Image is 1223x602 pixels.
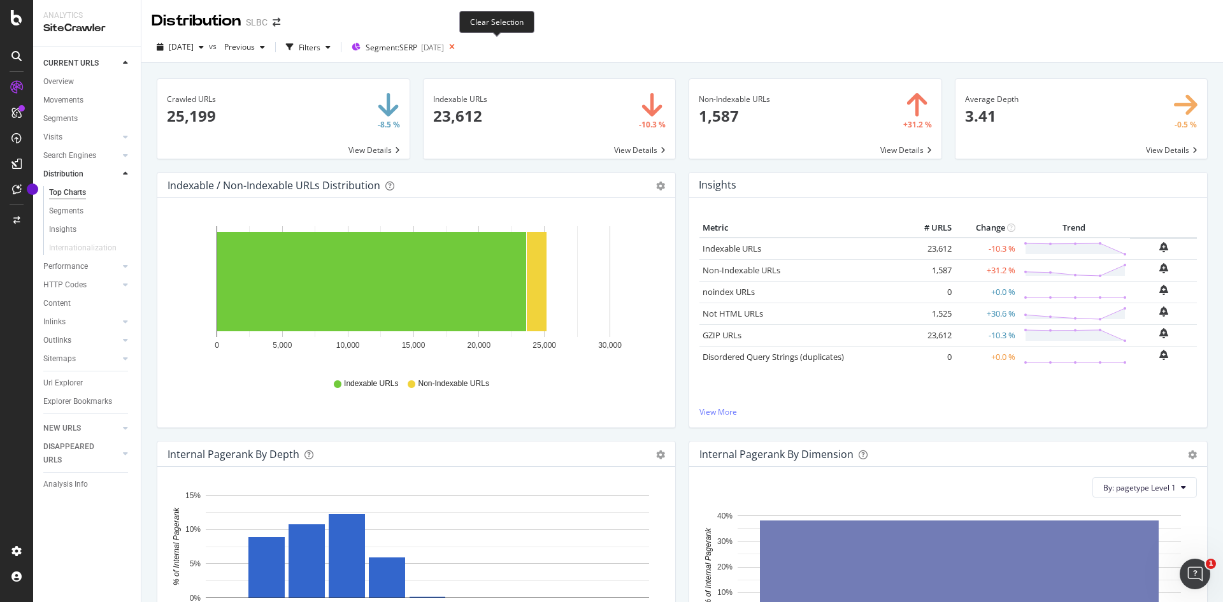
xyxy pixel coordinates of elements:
[43,315,66,329] div: Inlinks
[49,241,129,255] a: Internationalization
[43,334,71,347] div: Outlinks
[209,41,219,52] span: vs
[43,440,119,467] a: DISAPPEARED URLS
[598,341,622,350] text: 30,000
[43,440,108,467] div: DISAPPEARED URLS
[703,351,844,362] a: Disordered Query Strings (duplicates)
[418,378,489,389] span: Non-Indexable URLs
[1188,450,1197,459] div: gear
[281,37,336,57] button: Filters
[43,422,81,435] div: NEW URLS
[43,10,131,21] div: Analytics
[1159,263,1168,273] div: bell-plus
[49,204,83,218] div: Segments
[955,238,1019,260] td: -10.3 %
[168,219,660,366] div: A chart.
[43,168,83,181] div: Distribution
[273,341,292,350] text: 5,000
[43,57,119,70] a: CURRENT URLS
[955,303,1019,324] td: +30.6 %
[717,563,733,571] text: 20%
[43,278,87,292] div: HTTP Codes
[703,264,780,276] a: Non-Indexable URLs
[190,559,201,568] text: 5%
[43,478,132,491] a: Analysis Info
[43,297,132,310] a: Content
[1180,559,1210,589] iframe: Intercom live chat
[299,42,320,53] div: Filters
[152,10,241,32] div: Distribution
[168,448,299,461] div: Internal Pagerank by Depth
[467,341,490,350] text: 20,000
[699,448,854,461] div: Internal Pagerank By Dimension
[703,243,761,254] a: Indexable URLs
[43,149,119,162] a: Search Engines
[43,478,88,491] div: Analysis Info
[43,376,132,390] a: Url Explorer
[904,219,955,238] th: # URLS
[49,204,132,218] a: Segments
[43,112,78,125] div: Segments
[219,41,255,52] span: Previous
[366,42,417,53] span: Segment: SERP
[43,149,96,162] div: Search Engines
[336,341,360,350] text: 10,000
[43,352,76,366] div: Sitemaps
[1159,328,1168,338] div: bell-plus
[955,259,1019,281] td: +31.2 %
[459,11,534,33] div: Clear Selection
[656,182,665,190] div: gear
[717,537,733,546] text: 30%
[955,346,1019,368] td: +0.0 %
[717,589,733,598] text: 10%
[43,315,119,329] a: Inlinks
[1092,477,1197,498] button: By: pagetype Level 1
[1103,482,1176,493] span: By: pagetype Level 1
[43,131,62,144] div: Visits
[1019,219,1130,238] th: Trend
[347,37,444,57] button: Segment:SERP[DATE]
[43,395,132,408] a: Explorer Bookmarks
[955,219,1019,238] th: Change
[699,176,736,194] h4: Insights
[43,131,119,144] a: Visits
[421,42,444,53] div: [DATE]
[43,260,88,273] div: Performance
[246,16,268,29] div: SLBC
[49,241,117,255] div: Internationalization
[1206,559,1216,569] span: 1
[27,183,38,195] div: Tooltip anchor
[43,334,119,347] a: Outlinks
[904,259,955,281] td: 1,587
[219,37,270,57] button: Previous
[955,281,1019,303] td: +0.0 %
[43,278,119,292] a: HTTP Codes
[43,422,119,435] a: NEW URLS
[904,281,955,303] td: 0
[344,378,398,389] span: Indexable URLs
[169,41,194,52] span: 2025 Sep. 20th
[955,324,1019,346] td: -10.3 %
[904,303,955,324] td: 1,525
[185,491,201,500] text: 15%
[703,329,741,341] a: GZIP URLs
[703,308,763,319] a: Not HTML URLs
[43,94,132,107] a: Movements
[49,186,86,199] div: Top Charts
[273,18,280,27] div: arrow-right-arrow-left
[215,341,219,350] text: 0
[43,75,74,89] div: Overview
[43,376,83,390] div: Url Explorer
[43,168,119,181] a: Distribution
[1159,306,1168,317] div: bell-plus
[656,450,665,459] div: gear
[43,260,119,273] a: Performance
[703,286,755,297] a: noindex URLs
[43,112,132,125] a: Segments
[172,507,181,585] text: % of Internal Pagerank
[185,526,201,534] text: 10%
[43,352,119,366] a: Sitemaps
[699,406,1197,417] a: View More
[43,21,131,36] div: SiteCrawler
[49,223,132,236] a: Insights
